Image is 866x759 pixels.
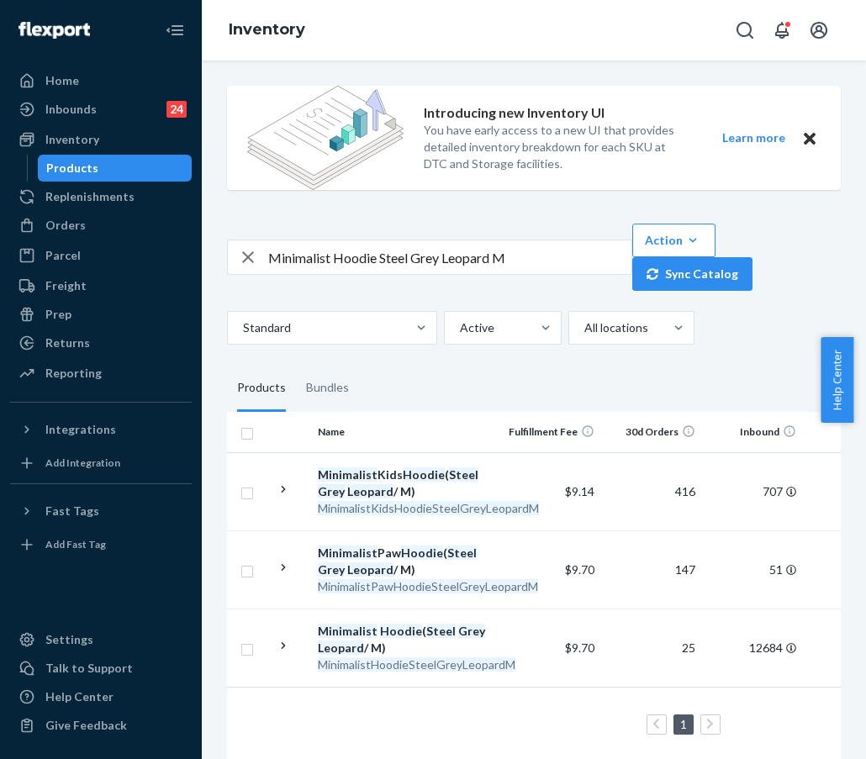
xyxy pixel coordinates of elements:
[10,683,192,710] a: Help Center
[45,101,97,118] div: Inbounds
[10,67,192,94] a: Home
[46,160,98,177] div: Products
[306,365,349,412] div: Bundles
[10,96,192,123] a: Inbounds24
[45,247,81,264] div: Parcel
[347,484,393,498] em: Leopard
[45,217,86,234] div: Orders
[18,22,90,39] img: Flexport logo
[318,579,538,593] em: MinimalistPawHoodieSteelGreyLeopardM
[268,240,631,274] input: Search inventory by name or sku
[677,717,690,731] a: Page 1 is your current page
[458,624,485,638] em: Grey
[318,640,364,655] em: Leopard
[601,609,702,687] td: 25
[711,128,795,149] button: Learn more
[10,416,192,443] button: Integrations
[583,319,584,336] input: All locations
[45,72,79,89] div: Home
[799,128,821,149] button: Close
[311,412,500,452] th: Name
[318,623,494,656] div: ( / M)
[45,335,90,351] div: Returns
[757,709,849,751] iframe: Opens a widget where you can chat to one of our agents
[10,712,192,739] button: Give Feedback
[728,13,762,47] button: Open Search Box
[10,242,192,269] a: Parcel
[500,412,601,452] th: Fulfillment Fee
[10,450,192,477] a: Add Integration
[45,660,133,677] div: Talk to Support
[10,212,192,239] a: Orders
[237,365,286,412] div: Products
[10,360,192,387] a: Reporting
[318,466,494,500] div: Kids ( / M)
[702,452,803,530] td: 707
[38,155,193,182] a: Products
[565,562,594,577] span: $9.70
[645,232,703,249] div: Action
[10,301,192,328] a: Prep
[215,6,319,55] ol: breadcrumbs
[426,624,456,638] em: Steel
[45,537,106,551] div: Add Fast Tag
[401,546,443,560] em: Hoodie
[565,640,594,655] span: $9.70
[45,421,116,438] div: Integrations
[45,503,99,519] div: Fast Tags
[821,337,853,423] button: Help Center
[632,224,716,257] button: Action
[318,624,378,638] em: Minimalist
[45,188,135,205] div: Replenishments
[347,562,393,577] em: Leopard
[318,546,378,560] em: Minimalist
[45,688,114,705] div: Help Center
[702,412,803,452] th: Inbound
[45,631,93,648] div: Settings
[318,467,378,482] em: Minimalist
[601,452,702,530] td: 416
[158,13,192,47] button: Close Navigation
[10,626,192,653] a: Settings
[45,717,127,734] div: Give Feedback
[565,484,594,498] span: $9.14
[601,530,702,609] td: 147
[10,498,192,524] button: Fast Tags
[229,20,305,39] a: Inventory
[318,501,539,515] em: MinimalistKidsHoodieSteelGreyLeopardM
[458,319,460,336] input: Active
[318,657,515,672] em: MinimalistHoodieSteelGreyLeopardM
[380,624,422,638] em: Hoodie
[318,545,494,578] div: Paw ( / M)
[702,530,803,609] td: 51
[166,101,187,118] div: 24
[45,365,102,382] div: Reporting
[765,13,799,47] button: Open notifications
[802,13,836,47] button: Open account menu
[403,467,445,482] em: Hoodie
[424,103,605,123] p: Introducing new Inventory UI
[318,562,345,577] em: Grey
[45,277,87,294] div: Freight
[10,126,192,153] a: Inventory
[241,319,243,336] input: Standard
[601,412,702,452] th: 30d Orders
[10,329,192,356] a: Returns
[632,257,752,291] button: Sync Catalog
[247,86,404,190] img: new-reports-banner-icon.82668bd98b6a51aee86340f2a7b77ae3.png
[449,467,478,482] em: Steel
[45,456,120,470] div: Add Integration
[447,546,477,560] em: Steel
[424,122,691,172] p: You have early access to a new UI that provides detailed inventory breakdown for each SKU at DTC ...
[45,131,99,148] div: Inventory
[318,484,345,498] em: Grey
[10,183,192,210] a: Replenishments
[702,609,803,687] td: 12684
[10,531,192,558] a: Add Fast Tag
[10,272,192,299] a: Freight
[10,655,192,682] button: Talk to Support
[45,306,71,323] div: Prep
